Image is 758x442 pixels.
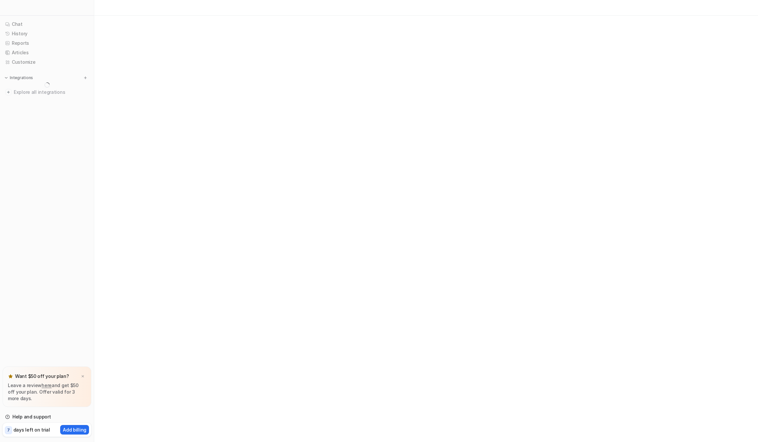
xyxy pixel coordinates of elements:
[63,426,86,433] p: Add billing
[3,75,35,81] button: Integrations
[3,48,91,57] a: Articles
[4,76,9,80] img: expand menu
[10,75,33,80] p: Integrations
[60,425,89,434] button: Add billing
[3,88,91,97] a: Explore all integrations
[3,39,91,48] a: Reports
[3,29,91,38] a: History
[8,374,13,379] img: star
[8,382,86,402] p: Leave a review and get $50 off your plan. Offer valid for 3 more days.
[3,20,91,29] a: Chat
[42,382,52,388] a: here
[3,58,91,67] a: Customize
[81,374,85,379] img: x
[14,87,89,97] span: Explore all integrations
[15,373,69,380] p: Want $50 off your plan?
[7,427,10,433] p: 7
[3,412,91,421] a: Help and support
[83,76,88,80] img: menu_add.svg
[13,426,50,433] p: days left on trial
[5,89,12,95] img: explore all integrations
